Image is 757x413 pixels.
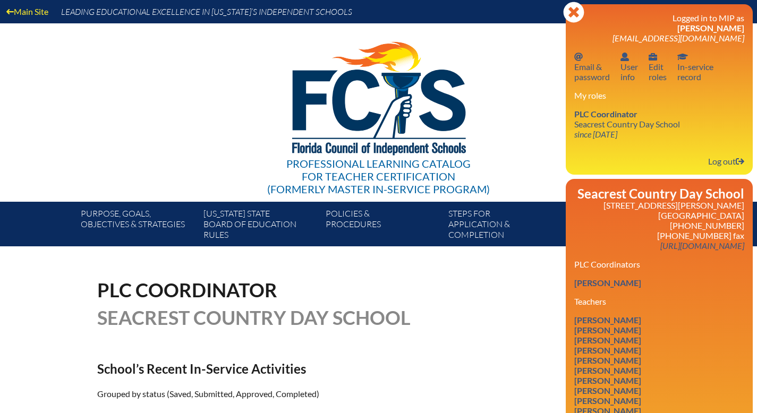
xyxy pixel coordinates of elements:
[570,353,645,367] a: [PERSON_NAME]
[649,53,657,61] svg: User info
[574,109,637,119] span: PLC Coordinator
[616,49,642,84] a: User infoUserinfo
[263,21,494,197] a: Professional Learning Catalog for Teacher Certification(formerly Master In-service Program)
[321,206,444,246] a: Policies &Procedures
[574,200,744,251] p: [STREET_ADDRESS][PERSON_NAME] [GEOGRAPHIC_DATA] [PHONE_NUMBER] [PHONE_NUMBER] fax
[570,343,645,357] a: [PERSON_NAME]
[574,296,744,306] h3: Teachers
[76,206,199,246] a: Purpose, goals,objectives & strategies
[574,90,744,100] h3: My roles
[620,53,629,61] svg: User info
[613,33,744,43] span: [EMAIL_ADDRESS][DOMAIN_NAME]
[677,23,744,33] span: [PERSON_NAME]
[656,238,749,253] a: [URL][DOMAIN_NAME]
[570,276,645,290] a: [PERSON_NAME]
[574,129,617,139] i: since [DATE]
[644,49,671,84] a: User infoEditroles
[444,206,566,246] a: Steps forapplication & completion
[570,363,645,377] a: [PERSON_NAME]
[704,154,749,168] a: Log outLog out
[574,259,744,269] h3: PLC Coordinators
[570,373,645,388] a: [PERSON_NAME]
[736,157,744,166] svg: Log out
[563,2,584,23] svg: Close
[570,323,645,337] a: [PERSON_NAME]
[673,49,718,84] a: In-service recordIn-servicerecord
[570,313,645,327] a: [PERSON_NAME]
[570,49,614,84] a: Email passwordEmail &password
[97,278,277,302] span: PLC Coordinator
[570,107,684,141] a: PLC Coordinator Seacrest Country Day School since [DATE]
[574,187,744,200] h2: Seacrest Country Day School
[97,387,471,401] p: Grouped by status (Saved, Submitted, Approved, Completed)
[97,306,411,329] span: Seacrest Country Day School
[269,23,488,168] img: FCISlogo221.eps
[574,53,583,61] svg: Email password
[2,4,53,19] a: Main Site
[570,393,645,408] a: [PERSON_NAME]
[267,157,490,195] div: Professional Learning Catalog (formerly Master In-service Program)
[97,361,471,376] h2: School’s Recent In-Service Activities
[199,206,321,246] a: [US_STATE] StateBoard of Education rules
[574,13,744,43] h3: Logged in to MIP as
[677,53,688,61] svg: In-service record
[570,383,645,398] a: [PERSON_NAME]
[570,333,645,347] a: [PERSON_NAME]
[302,170,455,183] span: for Teacher Certification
